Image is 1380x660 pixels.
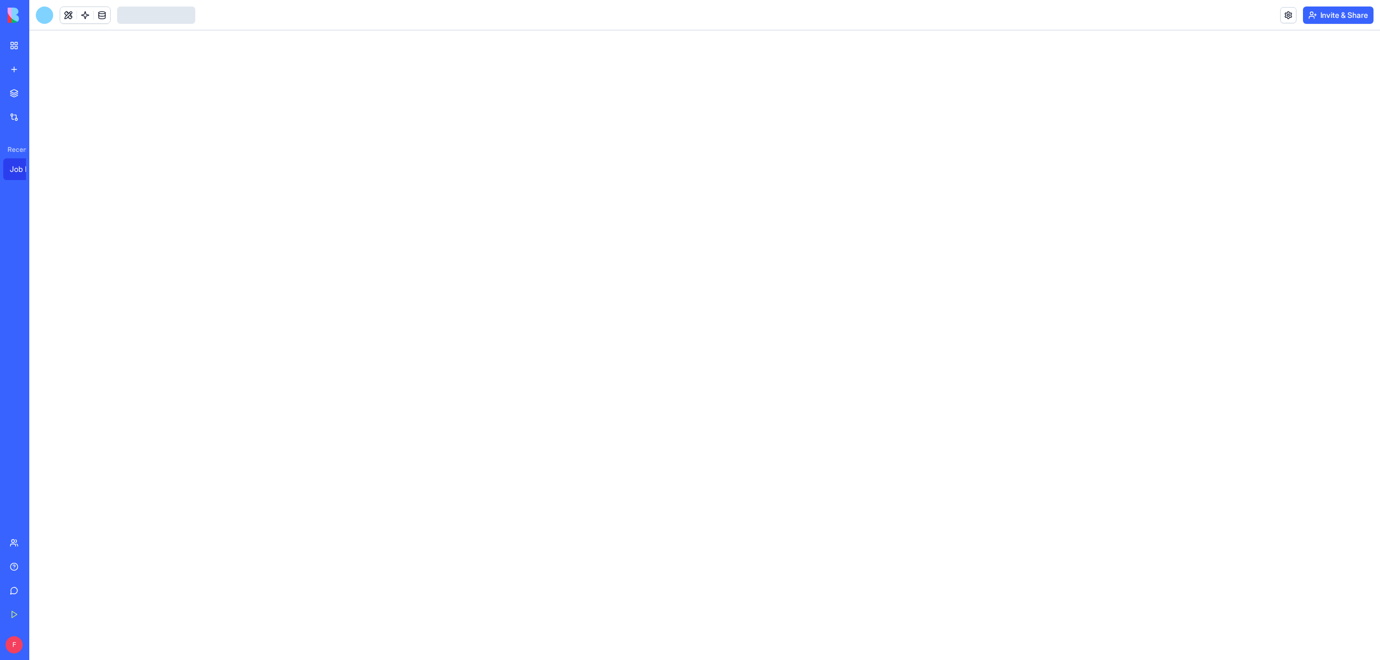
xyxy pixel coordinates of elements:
img: logo [8,8,75,23]
span: F [5,636,23,653]
a: Job Board Manager [3,158,47,180]
div: Job Board Manager [10,164,40,175]
span: Recent [3,145,26,154]
button: Invite & Share [1303,7,1373,24]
